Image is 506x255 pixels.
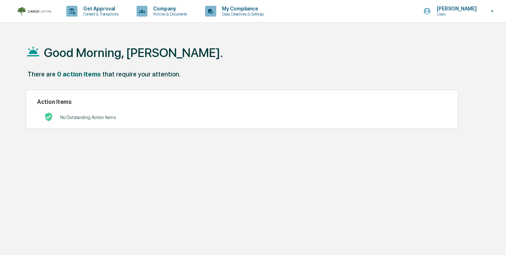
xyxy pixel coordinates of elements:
[102,70,181,78] div: that require your attention.
[44,45,223,60] h1: Good Morning, [PERSON_NAME].
[77,6,122,12] p: Get Approval
[57,70,101,78] div: 0 action items
[147,12,191,17] p: Policies & Documents
[27,70,56,78] div: There are
[147,6,191,12] p: Company
[216,12,267,17] p: Data, Deadlines & Settings
[431,6,480,12] p: [PERSON_NAME]
[77,12,122,17] p: Content & Transactions
[17,7,52,16] img: logo
[60,115,116,120] p: No Outstanding Action Items
[216,6,267,12] p: My Compliance
[44,113,53,121] img: No Actions logo
[37,98,447,105] h2: Action Items
[431,12,480,17] p: Users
